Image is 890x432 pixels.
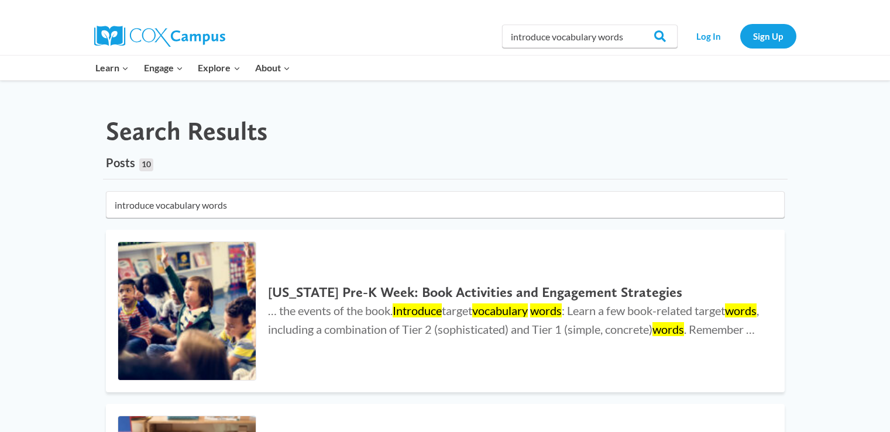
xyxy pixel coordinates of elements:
[94,26,225,47] img: Cox Campus
[139,158,153,171] span: 10
[740,24,796,48] a: Sign Up
[106,230,785,392] a: Georgia Pre-K Week: Book Activities and Engagement Strategies [US_STATE] Pre-K Week: Book Activit...
[106,146,153,179] a: Posts10
[106,155,135,170] span: Posts
[530,303,562,317] mark: words
[652,322,684,336] mark: words
[472,303,528,317] mark: vocabulary
[118,242,256,380] img: Georgia Pre-K Week: Book Activities and Engagement Strategies
[95,60,129,75] span: Learn
[393,303,442,317] mark: Introduce
[106,116,267,147] h1: Search Results
[502,25,678,48] input: Search Cox Campus
[268,284,761,301] h2: [US_STATE] Pre-K Week: Book Activities and Engagement Strategies
[144,60,183,75] span: Engage
[88,56,298,80] nav: Primary Navigation
[198,60,240,75] span: Explore
[683,24,796,48] nav: Secondary Navigation
[725,303,757,317] mark: words
[255,60,290,75] span: About
[268,303,759,336] span: … the events of the book. target : Learn a few book-related target , including a combination of T...
[683,24,734,48] a: Log In
[106,191,785,218] input: Search for...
